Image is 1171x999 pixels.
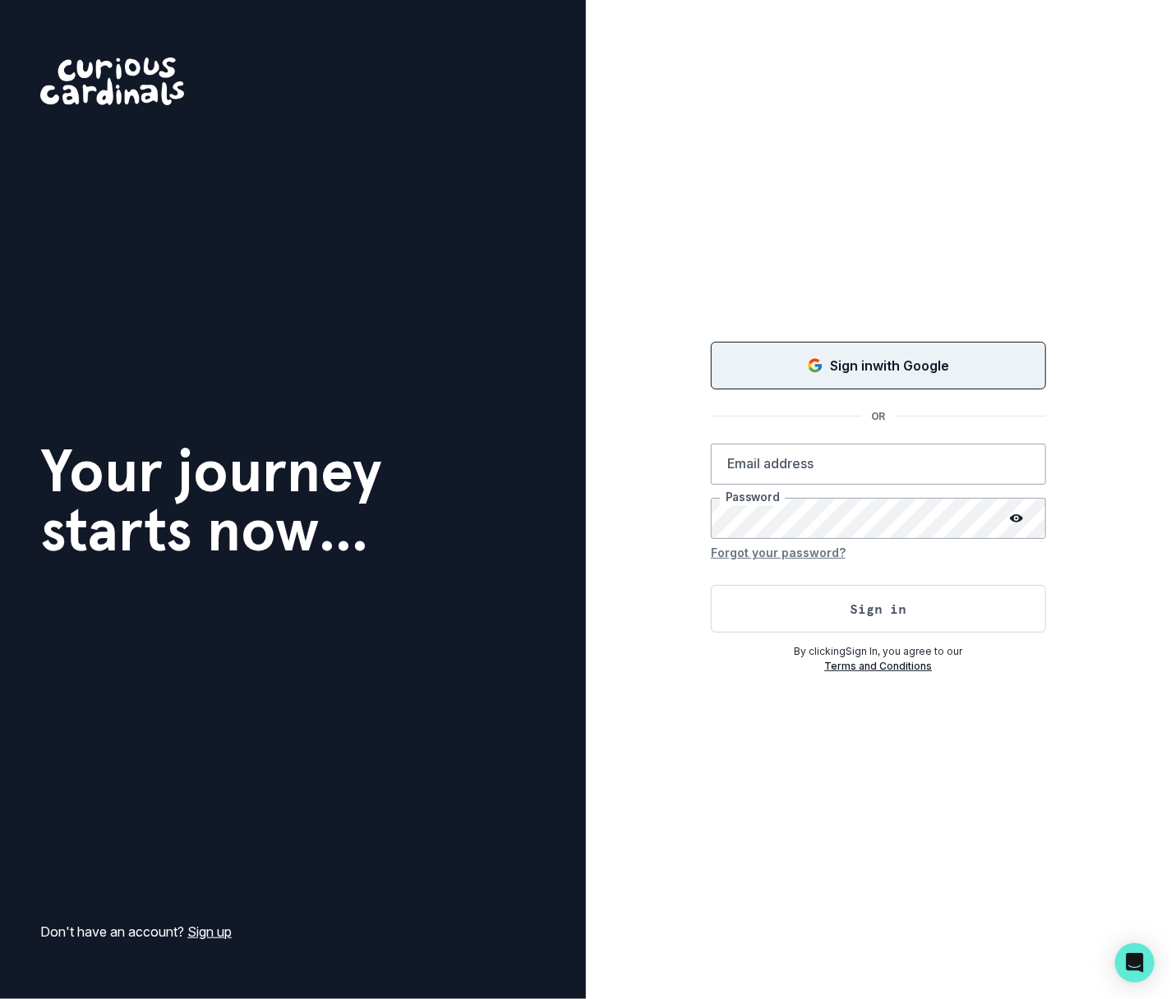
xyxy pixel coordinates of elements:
p: Sign in with Google [830,356,949,375]
a: Terms and Conditions [824,660,932,672]
button: Forgot your password? [711,539,846,565]
p: By clicking Sign In , you agree to our [711,644,1046,659]
div: Open Intercom Messenger [1115,943,1155,983]
a: Sign up [187,923,232,940]
p: OR [861,409,896,424]
img: Curious Cardinals Logo [40,58,184,105]
p: Don't have an account? [40,922,232,941]
h1: Your journey starts now... [40,441,382,559]
button: Sign in with Google (GSuite) [711,342,1046,389]
button: Sign in [711,585,1046,633]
